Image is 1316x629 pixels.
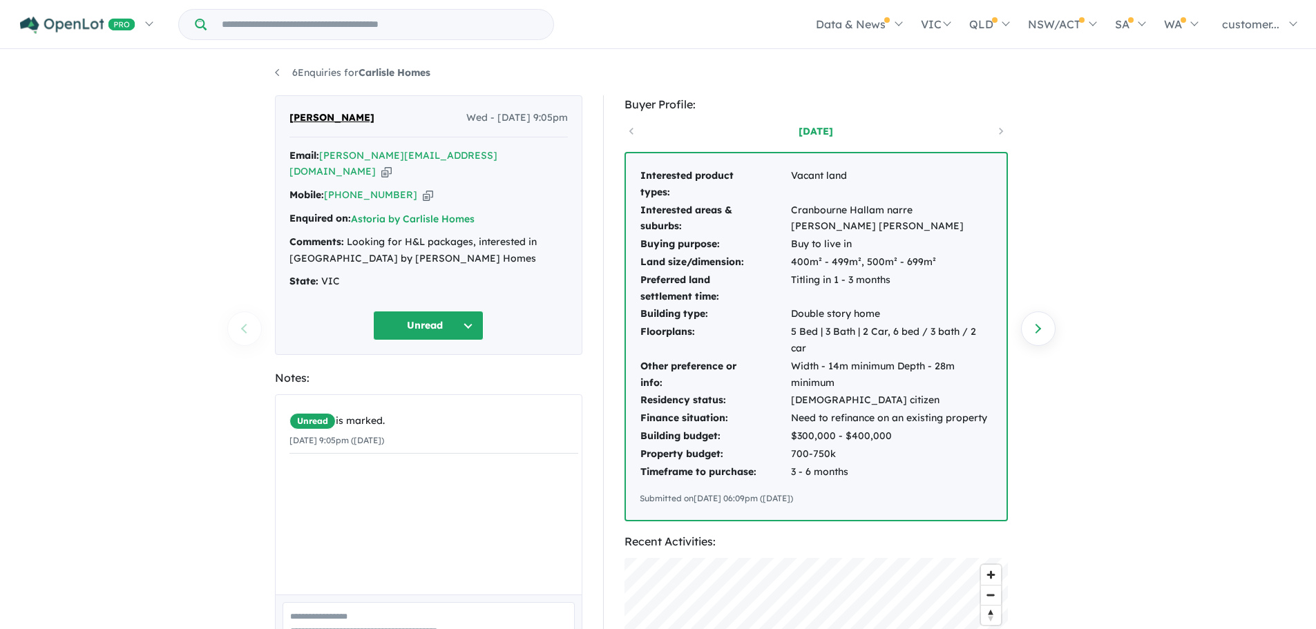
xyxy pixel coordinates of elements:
strong: Mobile: [289,188,324,201]
div: Recent Activities: [624,532,1008,551]
div: Notes: [275,369,582,387]
strong: Carlisle Homes [359,66,430,79]
button: Unread [373,311,484,340]
a: Astoria by Carlisle Homes [351,213,475,225]
td: Building budget: [640,427,790,445]
td: Floorplans: [640,323,790,358]
button: Astoria by Carlisle Homes [351,212,475,226]
td: Finance situation: [640,409,790,427]
td: Vacant land [790,167,993,202]
div: Buyer Profile: [624,95,1008,114]
td: Titling in 1 - 3 months [790,271,993,306]
span: Zoom out [981,586,1001,605]
td: Land size/dimension: [640,253,790,271]
div: Looking for H&L packages, interested in [GEOGRAPHIC_DATA] by [PERSON_NAME] Homes [289,234,568,267]
strong: Comments: [289,235,344,248]
td: 700-750k [790,445,993,463]
strong: State: [289,275,318,287]
button: Reset bearing to north [981,605,1001,625]
td: 5 Bed | 3 Bath | 2 Car, 6 bed / 3 bath / 2 car [790,323,993,358]
td: Buying purpose: [640,235,790,253]
button: Copy [381,164,392,179]
td: $300,000 - $400,000 [790,427,993,445]
small: [DATE] 9:05pm ([DATE]) [289,435,384,445]
div: VIC [289,273,568,290]
td: Double story home [790,305,993,323]
button: Zoom in [981,565,1001,585]
span: [PERSON_NAME] [289,110,374,126]
span: Unread [289,413,336,429]
span: Reset bearing to north [981,606,1001,625]
td: Property budget: [640,445,790,463]
td: Timeframe to purchase: [640,463,790,481]
td: 3 - 6 months [790,463,993,481]
td: [DEMOGRAPHIC_DATA] citizen [790,391,993,409]
td: Interested product types: [640,167,790,202]
strong: Email: [289,149,319,162]
td: Building type: [640,305,790,323]
td: Cranbourne Hallam narre [PERSON_NAME] [PERSON_NAME] [790,202,993,236]
div: is marked. [289,413,578,429]
span: customer... [1222,17,1279,31]
img: Openlot PRO Logo White [20,17,135,34]
a: [PERSON_NAME][EMAIL_ADDRESS][DOMAIN_NAME] [289,149,497,178]
strong: Enquired on: [289,212,351,224]
a: 6Enquiries forCarlisle Homes [275,66,430,79]
nav: breadcrumb [275,65,1042,81]
button: Zoom out [981,585,1001,605]
td: Interested areas & suburbs: [640,202,790,236]
button: Copy [423,188,433,202]
td: 400m² - 499m², 500m² - 699m² [790,253,993,271]
td: Need to refinance on an existing property [790,409,993,427]
input: Try estate name, suburb, builder or developer [209,10,551,39]
div: Submitted on [DATE] 06:09pm ([DATE]) [640,492,993,505]
a: [DATE] [757,124,875,138]
td: Buy to live in [790,235,993,253]
td: Preferred land settlement time: [640,271,790,306]
a: [PHONE_NUMBER] [324,188,417,201]
td: Residency status: [640,391,790,409]
td: Other preference or info: [640,358,790,392]
td: Width - 14m minimum Depth - 28m minimum [790,358,993,392]
span: Wed - [DATE] 9:05pm [466,110,568,126]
